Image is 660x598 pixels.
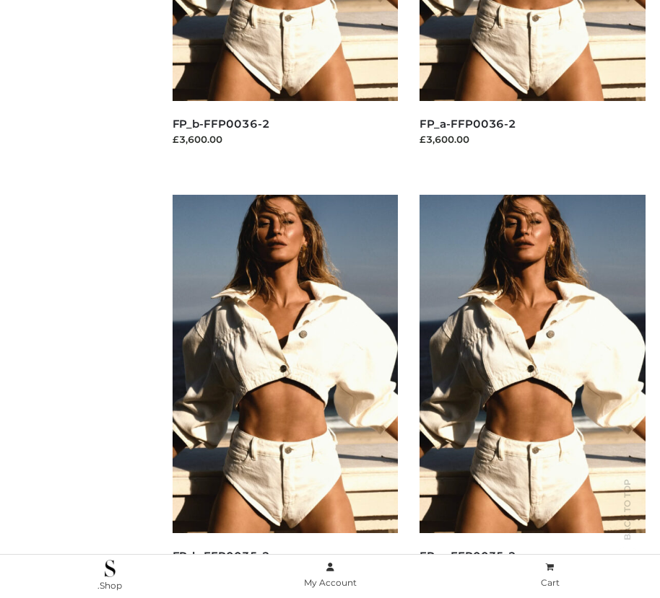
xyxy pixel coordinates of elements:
[173,549,270,563] a: FP_b-FFP0035-2
[440,559,660,592] a: Cart
[97,580,122,591] span: .Shop
[173,117,270,131] a: FP_b-FFP0036-2
[420,132,646,146] div: £3,600.00
[220,559,440,592] a: My Account
[105,560,116,577] img: .Shop
[420,549,516,563] a: FP_a-FFP0035-2
[541,577,560,588] span: Cart
[609,504,646,540] span: Back to top
[304,577,357,588] span: My Account
[173,132,399,146] div: £3,600.00
[420,117,516,131] a: FP_a-FFP0036-2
